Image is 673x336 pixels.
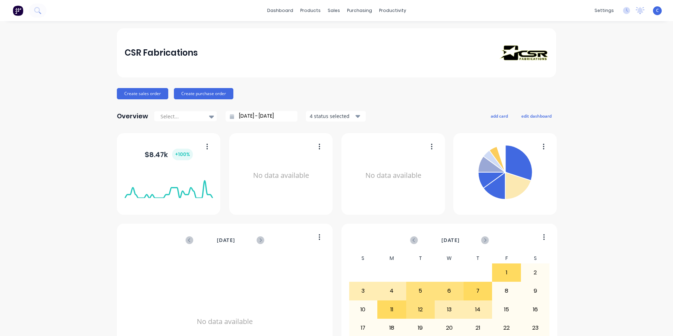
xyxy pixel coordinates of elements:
[486,111,512,120] button: add card
[349,301,377,318] div: 10
[407,282,435,300] div: 5
[492,282,521,300] div: 8
[378,301,406,318] div: 11
[349,282,377,300] div: 3
[441,236,460,244] span: [DATE]
[517,111,556,120] button: edit dashboard
[521,264,549,281] div: 2
[656,7,659,14] span: C
[521,253,550,263] div: S
[13,5,23,16] img: Factory
[377,253,406,263] div: M
[464,253,492,263] div: T
[435,282,463,300] div: 6
[464,301,492,318] div: 14
[349,253,378,263] div: S
[349,142,438,209] div: No data available
[435,301,463,318] div: 13
[174,88,233,99] button: Create purchase order
[264,5,297,16] a: dashboard
[217,236,235,244] span: [DATE]
[306,111,366,122] button: 4 status selected
[172,149,193,160] div: + 100 %
[521,282,549,300] div: 9
[237,142,325,209] div: No data available
[125,46,198,60] div: CSR Fabrications
[492,264,521,281] div: 1
[324,5,344,16] div: sales
[492,253,521,263] div: F
[297,5,324,16] div: products
[435,253,464,263] div: W
[378,282,406,300] div: 4
[310,112,354,120] div: 4 status selected
[407,301,435,318] div: 12
[499,45,548,60] img: CSR Fabrications
[344,5,376,16] div: purchasing
[591,5,617,16] div: settings
[492,301,521,318] div: 15
[117,88,168,99] button: Create sales order
[145,149,193,160] div: $ 8.47k
[117,109,148,123] div: Overview
[464,282,492,300] div: 7
[521,301,549,318] div: 16
[406,253,435,263] div: T
[376,5,410,16] div: productivity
